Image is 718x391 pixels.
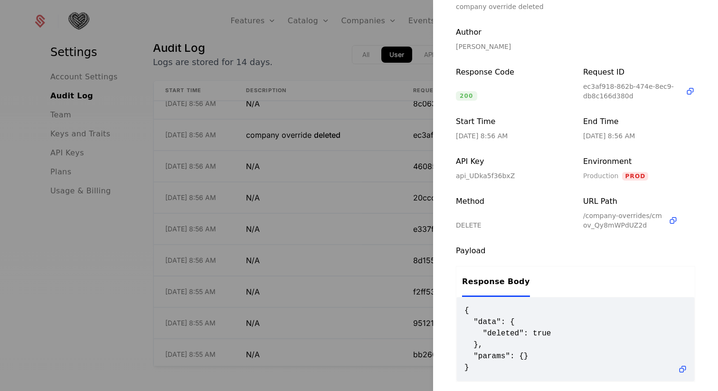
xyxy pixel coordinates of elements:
div: [DATE] 8:56 AM [583,131,695,141]
span: Prod [622,172,648,181]
span: /company-overrides/cmov_Qy8mWPdUZ2d [583,211,664,230]
div: api_UDka5f36bxZ [456,171,568,181]
span: deleted [519,3,544,10]
div: Request ID [583,67,695,78]
div: End Time [583,116,695,127]
div: Author [456,27,695,38]
div: Payload [456,245,695,257]
div: URL Path [583,196,695,207]
div: Start Time [456,116,568,127]
span: Production [583,172,618,180]
div: [DATE] 8:56 AM [456,131,568,141]
div: API Key [456,156,568,167]
div: [PERSON_NAME] [456,42,695,51]
div: Environment [583,156,695,167]
div: Response Code [456,67,568,87]
div: Method [456,196,568,217]
span: ec3af918-862b-474e-8ec9-db8c166d380d [583,82,681,101]
div: Response Body [462,276,530,287]
span: 200 [456,91,477,101]
span: { "data": { "deleted": true }, "params": {} } [464,305,687,373]
span: company override deleted [456,2,544,11]
div: DELETE [456,220,568,230]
